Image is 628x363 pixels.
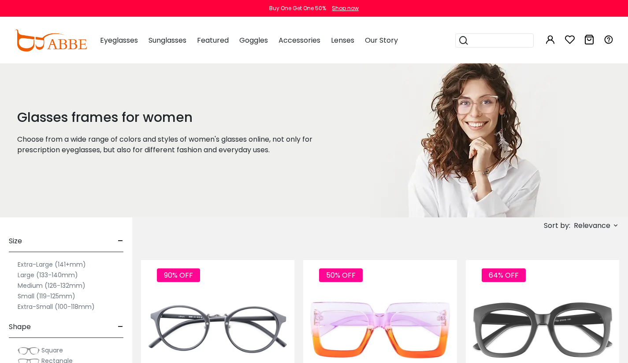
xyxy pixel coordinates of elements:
[18,301,95,312] label: Extra-Small (100-118mm)
[157,268,200,282] span: 90% OFF
[41,346,63,355] span: Square
[360,63,583,217] img: glasses frames for women
[331,35,354,45] span: Lenses
[17,134,338,155] p: Choose from a wide range of colors and styles of women's glasses online, not only for prescriptio...
[332,4,359,12] div: Shop now
[327,4,359,12] a: Shop now
[239,35,268,45] span: Goggles
[149,35,186,45] span: Sunglasses
[279,35,320,45] span: Accessories
[18,291,75,301] label: Small (119-125mm)
[574,218,610,234] span: Relevance
[15,29,87,51] img: abbeglasses.com
[482,268,526,282] span: 64% OFF
[197,35,229,45] span: Featured
[319,268,363,282] span: 50% OFF
[9,316,31,337] span: Shape
[18,259,86,270] label: Extra-Large (141+mm)
[17,110,338,125] h1: Glasses frames for women
[118,231,123,252] span: -
[269,4,326,12] div: Buy One Get One 50%
[18,280,85,291] label: Medium (126-132mm)
[544,220,570,231] span: Sort by:
[365,35,398,45] span: Our Story
[118,316,123,337] span: -
[18,346,40,355] img: Square.png
[18,270,78,280] label: Large (133-140mm)
[9,231,22,252] span: Size
[100,35,138,45] span: Eyeglasses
